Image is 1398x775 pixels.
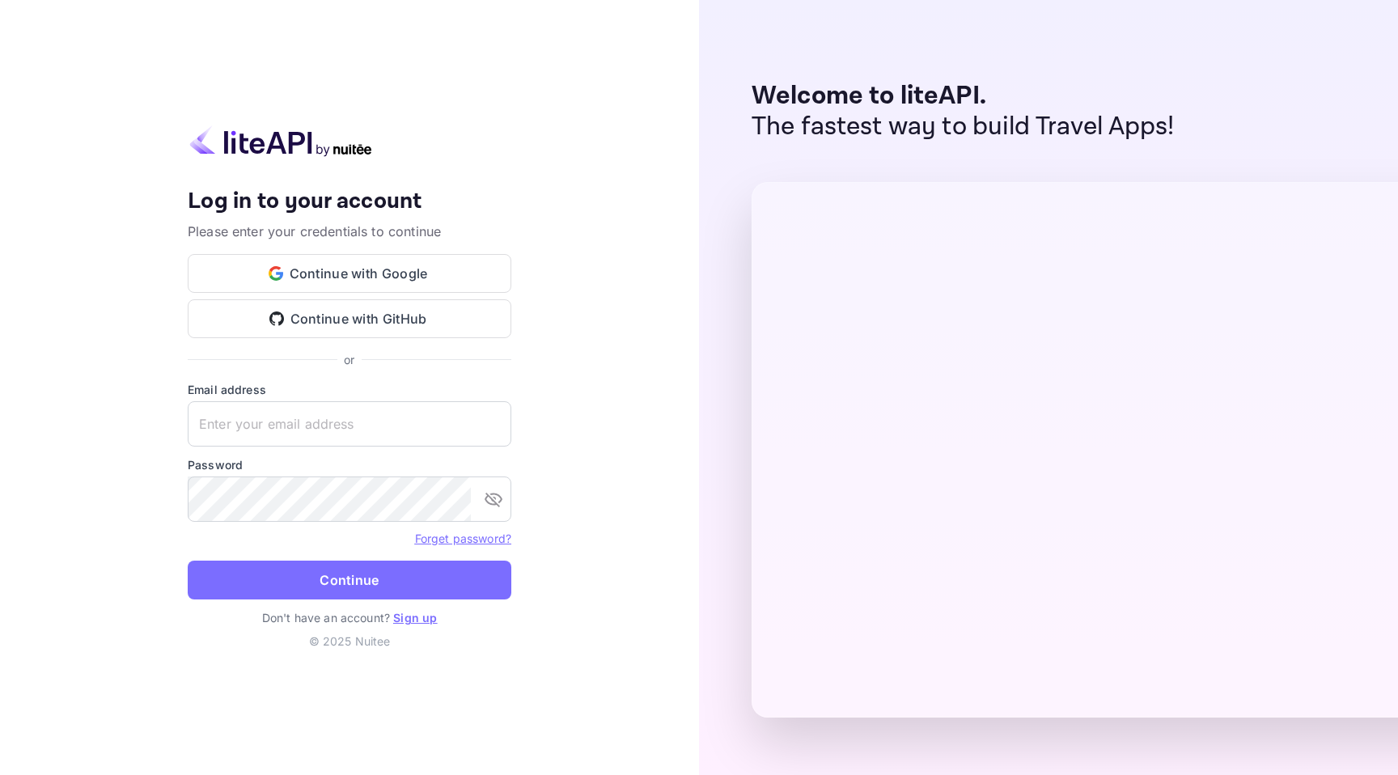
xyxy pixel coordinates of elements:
button: toggle password visibility [477,483,510,515]
p: Don't have an account? [188,609,511,626]
label: Email address [188,381,511,398]
p: Welcome to liteAPI. [752,81,1175,112]
a: Sign up [393,611,437,625]
button: Continue with GitHub [188,299,511,338]
p: or [344,351,354,368]
p: Please enter your credentials to continue [188,222,511,241]
p: The fastest way to build Travel Apps! [752,112,1175,142]
a: Forget password? [415,530,511,546]
h4: Log in to your account [188,188,511,216]
label: Password [188,456,511,473]
p: © 2025 Nuitee [188,633,511,650]
button: Continue [188,561,511,599]
img: liteapi [188,125,374,157]
button: Continue with Google [188,254,511,293]
input: Enter your email address [188,401,511,447]
a: Forget password? [415,531,511,545]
